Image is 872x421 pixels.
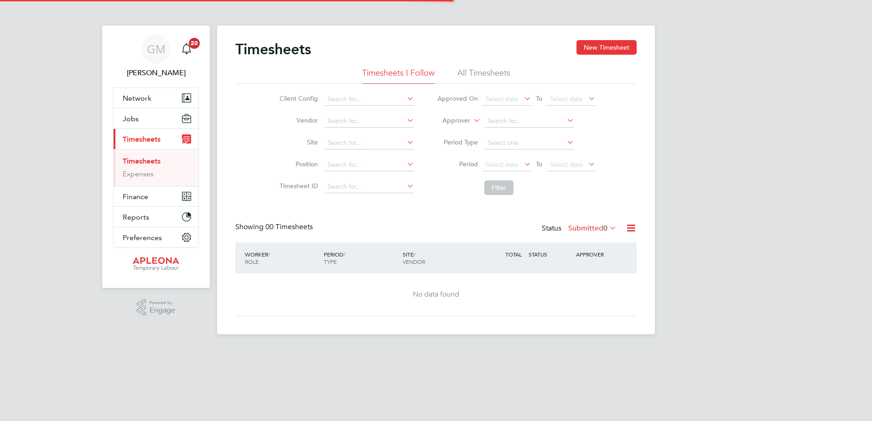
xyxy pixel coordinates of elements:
[484,180,514,195] button: Filter
[324,93,414,106] input: Search for...
[123,94,151,103] span: Network
[457,67,510,84] li: All Timesheets
[243,246,322,270] div: WORKER
[114,186,198,206] button: Finance
[265,222,313,231] span: 00 Timesheets
[429,116,470,125] label: Approver
[437,94,478,103] label: Approved On
[533,92,545,104] span: To
[114,129,198,149] button: Timesheets
[324,258,337,265] span: TYPE
[550,160,583,169] span: Select date
[324,115,414,128] input: Search for...
[362,67,435,84] li: Timesheets I Follow
[437,160,478,168] label: Period
[603,224,607,233] span: 0
[114,88,198,108] button: Network
[123,192,148,201] span: Finance
[277,94,318,103] label: Client Config
[102,26,210,288] nav: Main navigation
[486,95,519,103] span: Select date
[324,159,414,171] input: Search for...
[277,116,318,124] label: Vendor
[343,251,345,258] span: /
[133,257,179,272] img: apleona-logo-retina.png
[137,299,176,316] a: Powered byEngage
[550,95,583,103] span: Select date
[123,114,139,123] span: Jobs
[123,169,154,178] a: Expenses
[235,40,311,58] h2: Timesheets
[576,40,637,55] button: New Timesheet
[244,290,628,299] div: No data found
[245,258,259,265] span: ROLE
[533,158,545,170] span: To
[147,43,166,55] span: GM
[324,180,414,193] input: Search for...
[235,222,315,232] div: Showing
[268,251,270,258] span: /
[150,307,175,314] span: Engage
[277,182,318,190] label: Timesheet ID
[505,251,522,258] span: TOTAL
[277,160,318,168] label: Position
[568,224,617,233] label: Submitted
[277,138,318,146] label: Site
[403,258,425,265] span: VENDOR
[484,137,574,149] input: Select one
[189,38,200,49] span: 20
[123,233,162,242] span: Preferences
[123,157,161,165] a: Timesheets
[113,257,199,272] a: Go to home page
[437,138,478,146] label: Period Type
[542,222,618,235] div: Status
[484,115,574,128] input: Search for...
[526,246,574,262] div: STATUS
[123,213,149,221] span: Reports
[414,251,415,258] span: /
[114,227,198,247] button: Preferences
[486,160,519,169] span: Select date
[324,137,414,149] input: Search for...
[150,299,175,307] span: Powered by
[113,35,199,78] a: GM[PERSON_NAME]
[177,35,196,64] a: 20
[113,67,199,78] span: Gemma McBride
[114,149,198,186] div: Timesheets
[114,108,198,128] button: Jobs
[123,135,161,144] span: Timesheets
[574,246,621,262] div: APPROVER
[114,207,198,227] button: Reports
[400,246,479,270] div: SITE
[322,246,400,270] div: PERIOD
